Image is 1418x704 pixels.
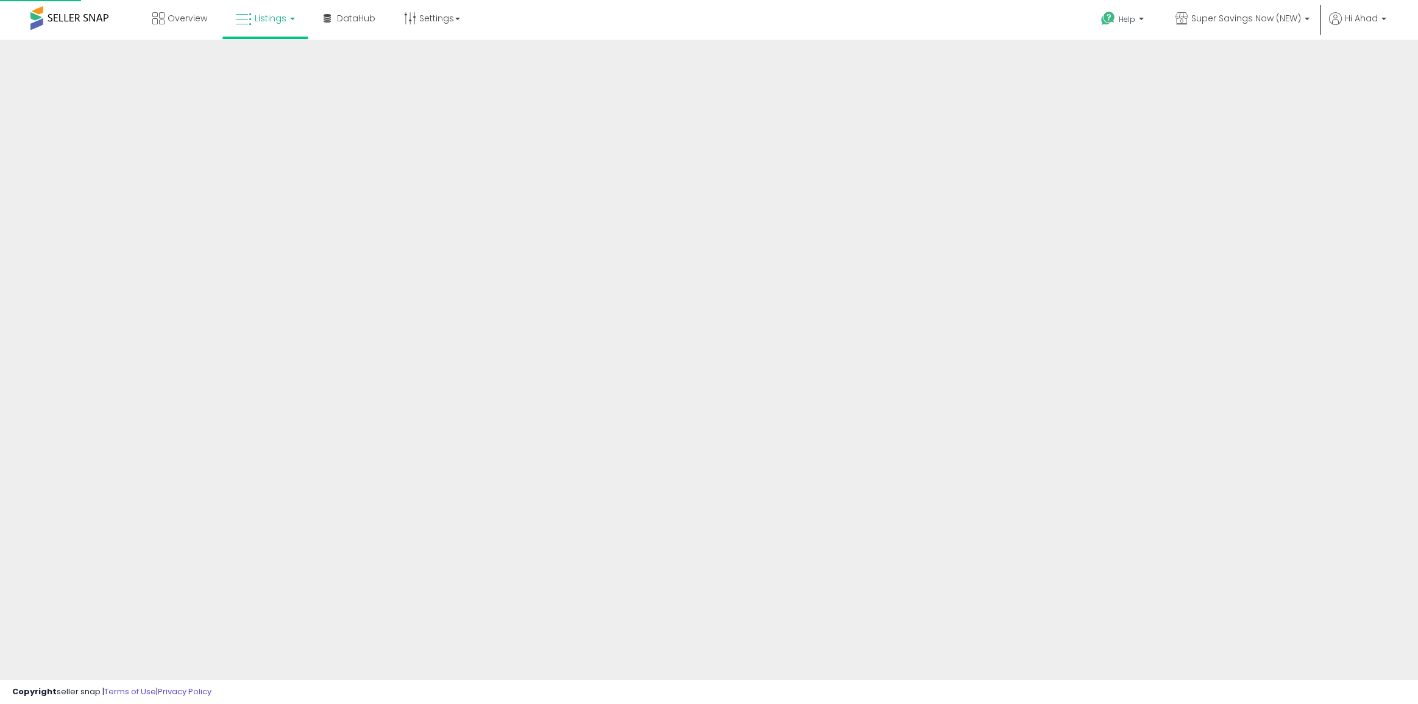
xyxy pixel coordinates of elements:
[1345,12,1378,24] span: Hi Ahad
[1101,11,1116,26] i: Get Help
[1191,12,1301,24] span: Super Savings Now (NEW)
[1329,12,1386,40] a: Hi Ahad
[1091,2,1156,40] a: Help
[168,12,207,24] span: Overview
[255,12,286,24] span: Listings
[1119,14,1135,24] span: Help
[337,12,375,24] span: DataHub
